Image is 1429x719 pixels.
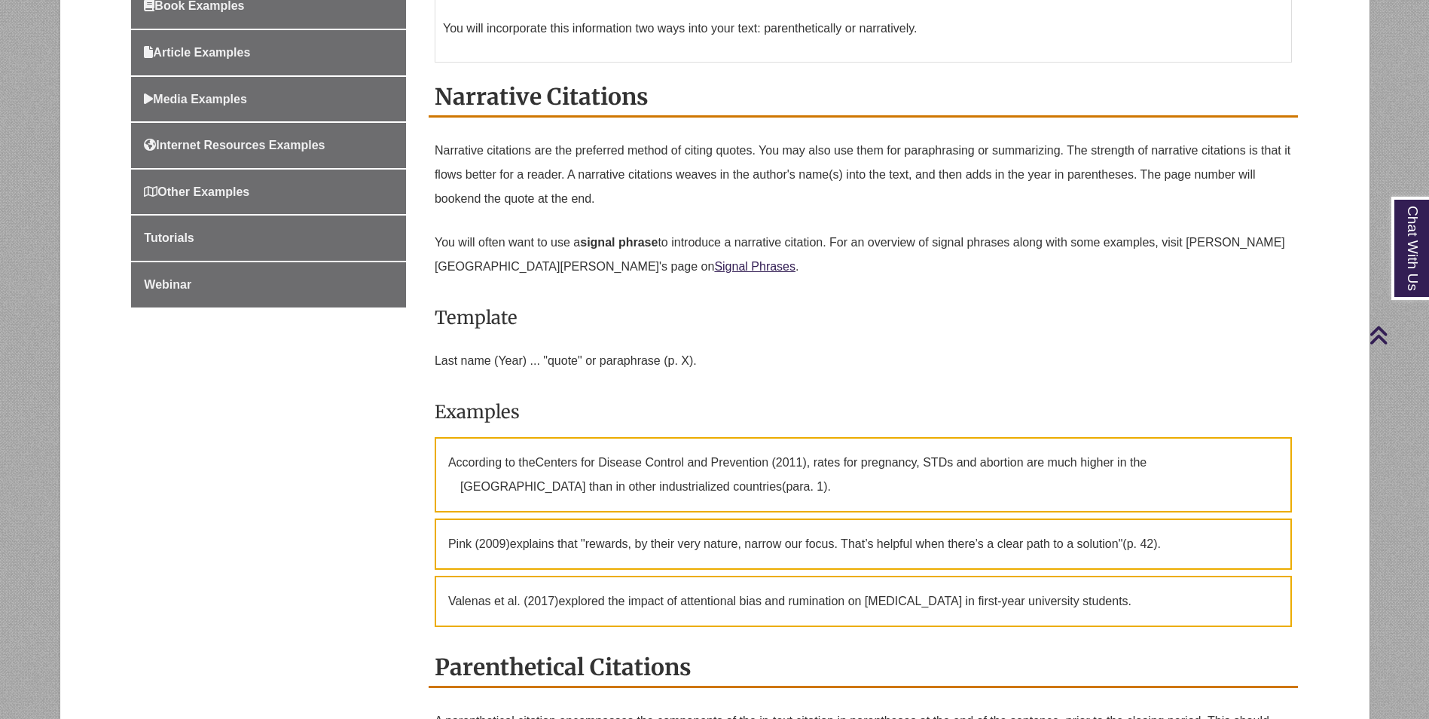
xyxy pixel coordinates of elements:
span: Tutorials [144,231,194,244]
p: Narrative citations are the preferred method of citing quotes. You may also use them for paraphra... [435,133,1292,217]
a: Article Examples [131,30,406,75]
p: Last name (Year) ... "quote" or paraphrase (p. X). [435,343,1292,379]
p: explains that "rewards, by their very nature, narrow our focus. That’s helpful when there’s a cle... [435,519,1292,570]
p: According to the , rates for pregnancy, STDs and abortion are much higher in the [GEOGRAPHIC_DATA... [435,437,1292,512]
a: Webinar [131,262,406,307]
span: (p. 42) [1122,537,1157,550]
h2: Parenthetical Citations [429,648,1298,688]
a: Internet Resources Examples [131,123,406,168]
span: Internet Resources Examples [144,139,325,151]
span: Pink (2009) [448,537,510,550]
span: (para. 1) [782,480,827,493]
h3: Examples [435,394,1292,430]
strong: signal phrase [580,236,658,249]
span: Other Examples [144,185,249,198]
a: Media Examples [131,77,406,122]
h2: Narrative Citations [429,78,1298,118]
a: Signal Phrases [714,260,795,273]
p: explored the impact of attentional bias and rumination on [MEDICAL_DATA] in first-year university... [435,576,1292,627]
span: Article Examples [144,46,250,59]
a: Tutorials [131,216,406,261]
span: Webinar [144,278,191,291]
span: Media Examples [144,93,247,106]
a: Back to Top [1369,325,1425,345]
span: Centers for Disease Control and Prevention (2011) [536,456,807,469]
p: You will often want to use a to introduce a narrative citation. For an overview of signal phrases... [435,225,1292,285]
a: Other Examples [131,170,406,215]
span: Valenas et al. (2017) [448,595,558,607]
h3: Template [435,300,1292,335]
p: You will incorporate this information two ways into your text: parenthetically or narratively. [443,11,1284,47]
